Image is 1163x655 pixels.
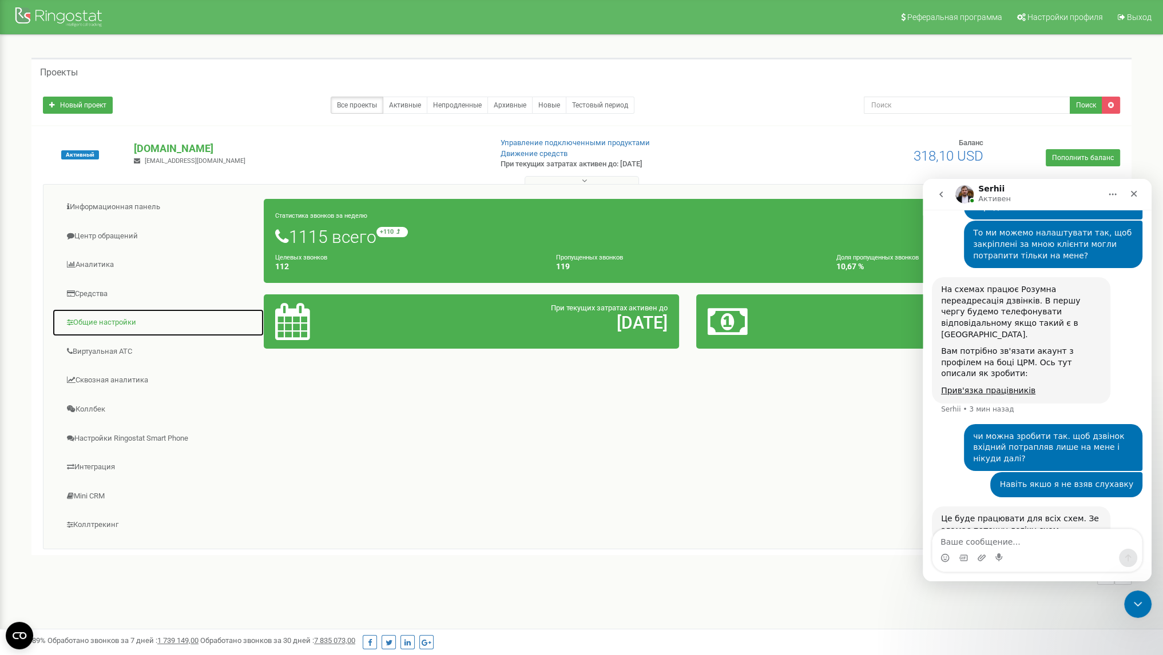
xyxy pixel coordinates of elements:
[1127,13,1152,22] span: Выход
[40,67,78,78] h5: Проекты
[555,254,622,261] small: Пропущенных звонков
[43,97,113,114] a: Новый проект
[275,212,367,219] small: Статистика звонков за неделю
[275,227,1100,246] h1: 1115 всего
[145,157,245,165] span: [EMAIL_ADDRESS][DOMAIN_NAME]
[275,254,327,261] small: Целевых звонков
[907,13,1002,22] span: Реферальная программа
[836,254,919,261] small: Доля пропущенных звонков
[501,159,757,170] p: При текущих затратах активен до: [DATE]
[376,227,408,237] small: +110
[52,453,264,481] a: Интеграция
[157,636,199,645] u: 1 739 149,00
[52,222,264,250] a: Центр обращений
[200,636,355,645] span: Обработано звонков за 30 дней :
[52,309,264,337] a: Общие настройки
[501,149,567,158] a: Движение средств
[501,138,650,147] a: Управление подключенными продуктами
[1124,590,1152,618] iframe: Intercom live chat
[383,97,427,114] a: Активные
[331,97,383,114] a: Все проекты
[52,396,264,424] a: Коллбек
[6,622,33,649] button: Open CMP widget
[532,97,566,114] a: Новые
[412,313,668,332] h2: [DATE]
[1070,97,1102,114] button: Поиск
[314,636,355,645] u: 7 835 073,00
[487,97,533,114] a: Архивные
[427,97,488,114] a: Непродленные
[275,262,538,271] h4: 112
[959,138,983,147] span: Баланс
[52,482,264,510] a: Mini CRM
[52,425,264,453] a: Настройки Ringostat Smart Phone
[1027,13,1103,22] span: Настройки профиля
[61,150,99,159] span: Активный
[566,97,634,114] a: Тестовый период
[47,636,199,645] span: Обработано звонков за 7 дней :
[52,280,264,308] a: Средства
[836,262,1100,271] h4: 10,67 %
[864,97,1070,114] input: Поиск
[551,303,668,312] span: При текущих затратах активен до
[923,179,1152,581] iframe: Intercom live chat
[844,313,1100,332] h2: 318,08 $
[1046,149,1120,166] a: Пополнить баланс
[52,193,264,221] a: Информационная панель
[52,511,264,539] a: Коллтрекинг
[52,366,264,394] a: Сквозная аналитика
[555,262,819,271] h4: 119
[52,251,264,279] a: Аналитика
[52,338,264,366] a: Виртуальная АТС
[134,141,482,156] p: [DOMAIN_NAME]
[914,148,983,164] span: 318,10 USD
